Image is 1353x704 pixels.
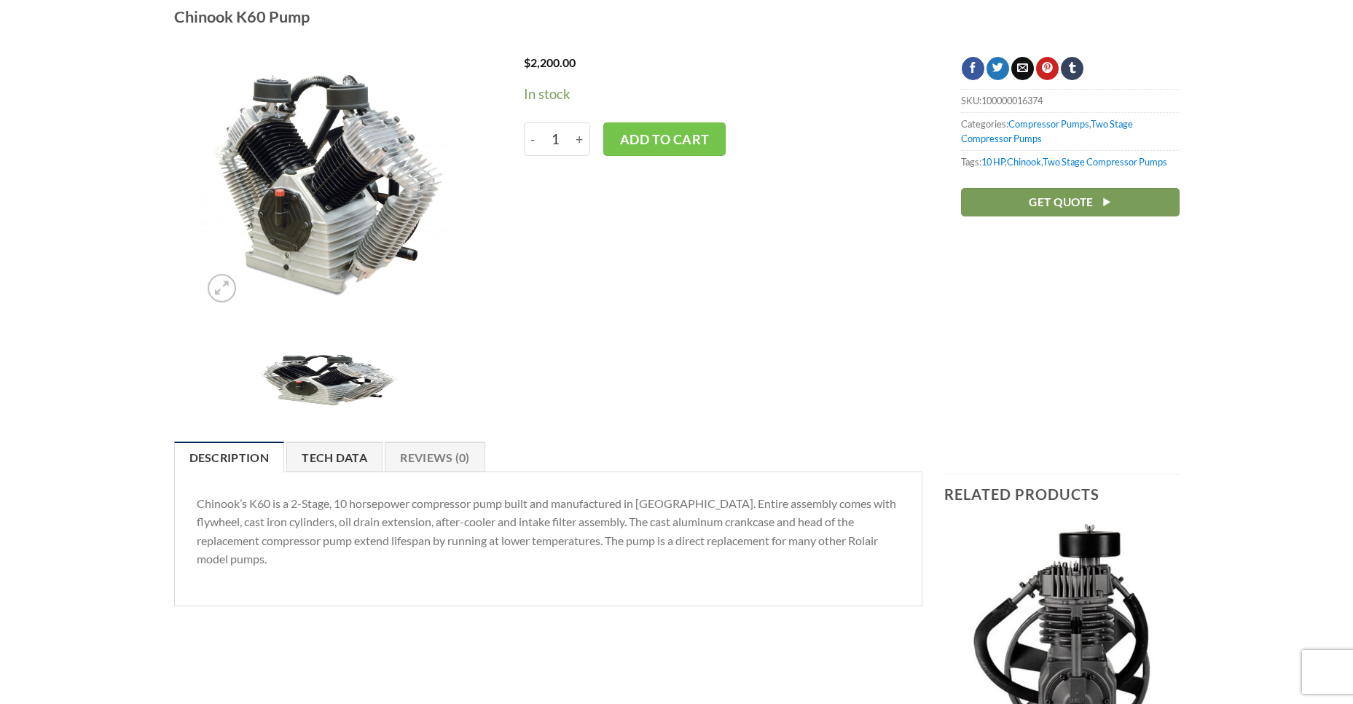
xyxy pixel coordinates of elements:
img: CHINOOK K60 10HP COMPRESSOR PUMP [200,57,453,310]
a: Email to a Friend [1011,57,1034,80]
a: Reviews (0) [385,442,485,472]
a: Two Stage Compressor Pumps [1043,156,1167,168]
input: - [524,122,542,156]
h3: Related products [944,474,1180,514]
span: SKU: [961,89,1180,112]
a: Pin on Pinterest [1036,57,1059,80]
a: Share on Tumblr [1061,57,1083,80]
a: Get Quote [961,188,1180,216]
span: 100000016374 [981,95,1043,106]
a: Compressor Pumps [1008,118,1089,130]
a: Description [174,442,285,472]
input: + [569,122,590,156]
p: In stock [524,84,917,105]
button: Add to cart [603,122,726,156]
a: Share on Facebook [962,57,984,80]
span: Get Quote [1029,193,1093,211]
p: Chinook’s K60 is a 2-Stage, 10 horsepower compressor pump built and manufactured in [GEOGRAPHIC_D... [197,494,901,568]
span: Categories: , [961,112,1180,150]
a: Share on Twitter [987,57,1009,80]
a: Tech Data [286,442,383,472]
span: Tags: , , [961,150,1180,173]
a: Chinook [1007,156,1041,168]
a: 10 HP [981,156,1005,168]
img: Chinook K100 Pump [251,351,404,409]
span: $ [524,55,530,69]
h1: Chinook K60 Pump [174,7,1180,27]
bdi: 2,200.00 [524,55,576,69]
input: Product quantity [542,122,569,156]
